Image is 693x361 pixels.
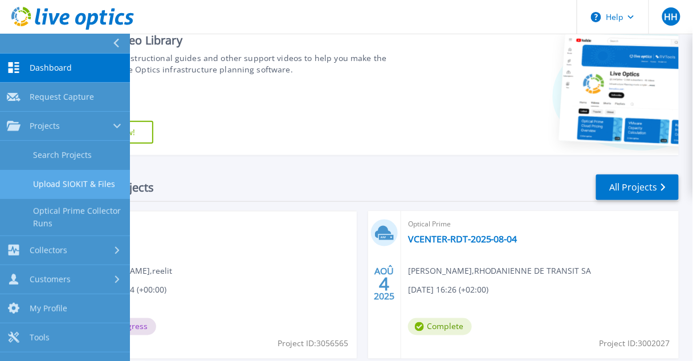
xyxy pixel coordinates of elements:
[408,218,672,230] span: Optical Prime
[373,263,395,305] div: AOÛ 2025
[67,52,390,75] div: Find tutorials, instructional guides and other support videos to help you make the most of your L...
[30,63,72,73] span: Dashboard
[30,245,67,255] span: Collectors
[596,175,679,200] a: All Projects
[408,283,488,296] span: [DATE] 16:26 (+02:00)
[30,274,71,285] span: Customers
[408,318,472,335] span: Complete
[600,338,670,350] span: Project ID: 3002027
[30,121,60,131] span: Projects
[408,265,592,277] span: [PERSON_NAME] , RHODANIENNE DE TRANSIT SA
[408,233,517,245] a: VCENTER-RDT-2025-08-04
[30,332,50,343] span: Tools
[278,338,348,350] span: Project ID: 3056565
[67,33,390,48] div: Support Video Library
[664,12,678,21] span: HH
[30,303,67,314] span: My Profile
[30,92,94,102] span: Request Capture
[379,279,389,289] span: 4
[86,218,350,230] span: Optical Prime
